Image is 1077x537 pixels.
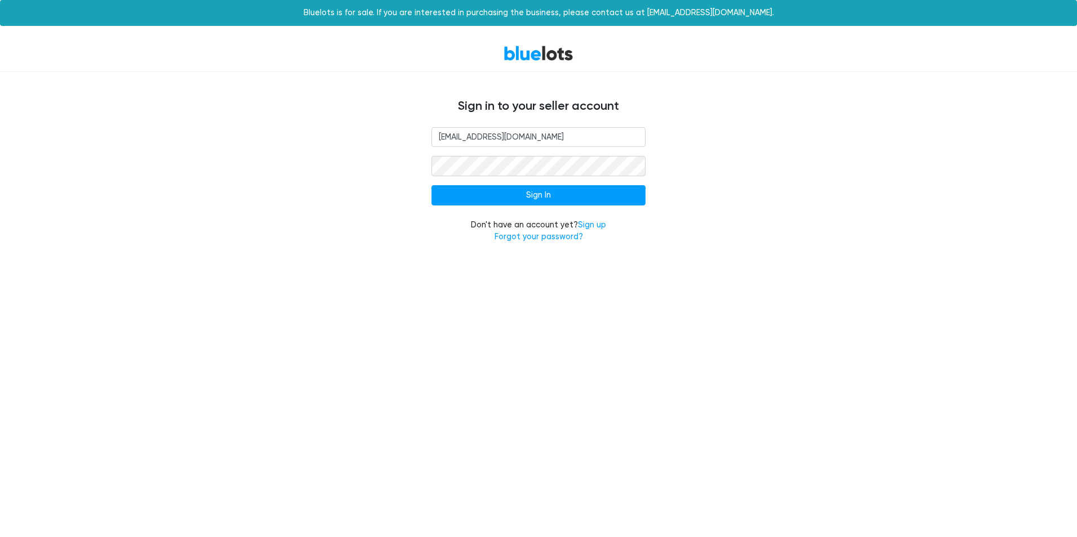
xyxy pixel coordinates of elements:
[504,45,573,61] a: BlueLots
[578,220,606,230] a: Sign up
[431,185,646,205] input: Sign In
[495,232,583,241] a: Forgot your password?
[201,99,876,114] h4: Sign in to your seller account
[431,127,646,147] input: Email
[431,219,646,243] div: Don't have an account yet?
